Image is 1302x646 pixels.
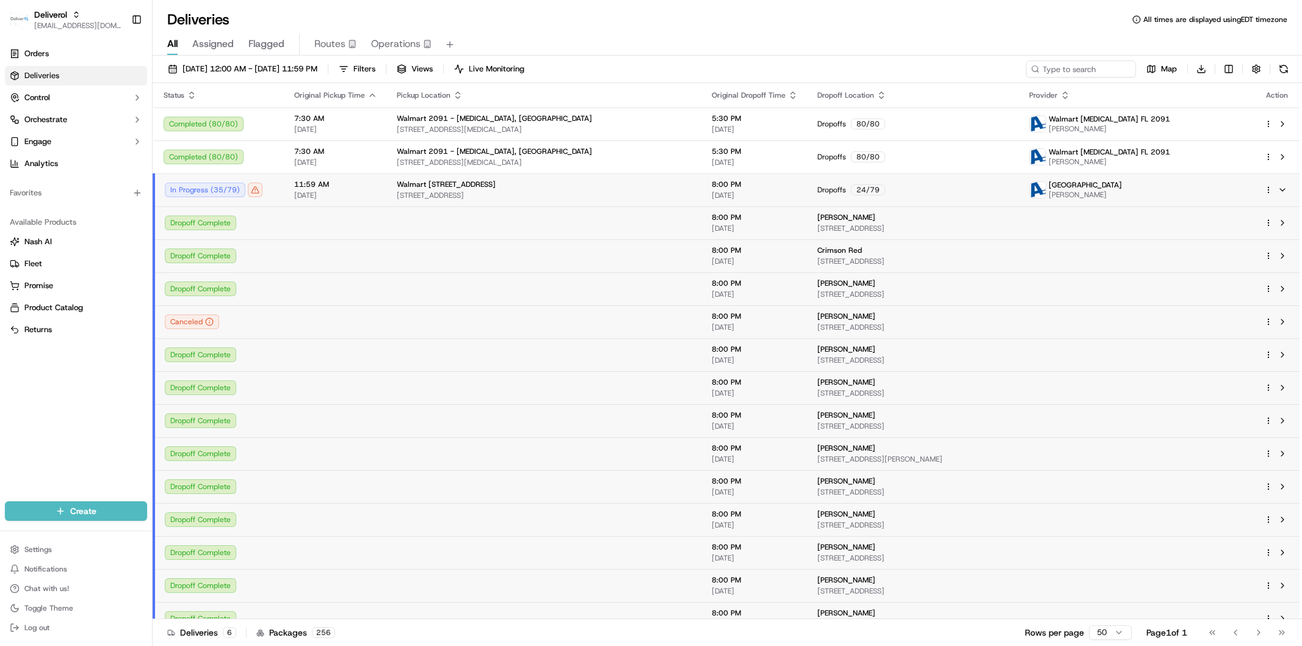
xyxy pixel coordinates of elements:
[24,623,49,633] span: Log out
[333,60,381,78] button: Filters
[294,90,365,100] span: Original Pickup Time
[10,11,29,28] img: Deliverol
[1029,90,1058,100] span: Provider
[712,388,798,398] span: [DATE]
[817,212,875,222] span: [PERSON_NAME]
[24,545,52,554] span: Settings
[817,575,875,585] span: [PERSON_NAME]
[1141,60,1182,78] button: Map
[712,212,798,222] span: 8:00 PM
[10,302,142,313] a: Product Catalog
[712,158,798,167] span: [DATE]
[294,114,377,123] span: 7:30 AM
[5,110,147,129] button: Orchestrate
[411,64,433,74] span: Views
[24,48,49,59] span: Orders
[5,619,147,636] button: Log out
[712,125,798,134] span: [DATE]
[1264,90,1290,100] div: Action
[5,320,147,339] button: Returns
[1030,149,1046,165] img: ActionCourier.png
[817,553,1010,563] span: [STREET_ADDRESS]
[162,60,323,78] button: [DATE] 12:00 AM - [DATE] 11:59 PM
[1049,190,1122,200] span: [PERSON_NAME]
[397,158,692,167] span: [STREET_ADDRESS][MEDICAL_DATA]
[817,152,846,162] span: Dropoffs
[353,64,375,74] span: Filters
[712,608,798,618] span: 8:00 PM
[34,21,121,31] button: [EMAIL_ADDRESS][DOMAIN_NAME]
[397,125,692,134] span: [STREET_ADDRESS][MEDICAL_DATA]
[712,553,798,563] span: [DATE]
[712,487,798,497] span: [DATE]
[851,184,885,195] div: 24 / 79
[1143,15,1287,24] span: All times are displayed using EDT timezone
[712,509,798,519] span: 8:00 PM
[817,278,875,288] span: [PERSON_NAME]
[712,355,798,365] span: [DATE]
[34,9,67,21] span: Deliverol
[5,232,147,252] button: Nash AI
[1275,60,1292,78] button: Refresh
[167,10,230,29] h1: Deliveries
[5,580,147,597] button: Chat with us!
[24,302,83,313] span: Product Catalog
[712,90,786,100] span: Original Dropoff Time
[24,114,67,125] span: Orchestrate
[712,245,798,255] span: 8:00 PM
[1146,626,1187,639] div: Page 1 of 1
[24,92,50,103] span: Control
[817,487,1010,497] span: [STREET_ADDRESS]
[391,60,438,78] button: Views
[5,298,147,318] button: Product Catalog
[712,311,798,321] span: 8:00 PM
[817,289,1010,299] span: [STREET_ADDRESS]
[5,254,147,274] button: Fleet
[712,147,798,156] span: 5:30 PM
[167,626,236,639] div: Deliveries
[817,509,875,519] span: [PERSON_NAME]
[449,60,530,78] button: Live Monitoring
[817,520,1010,530] span: [STREET_ADDRESS]
[817,586,1010,596] span: [STREET_ADDRESS]
[314,37,345,51] span: Routes
[1049,147,1170,157] span: Walmart [MEDICAL_DATA] FL 2091
[712,542,798,552] span: 8:00 PM
[817,443,875,453] span: [PERSON_NAME]
[712,476,798,486] span: 8:00 PM
[397,90,450,100] span: Pickup Location
[183,64,317,74] span: [DATE] 12:00 AM - [DATE] 11:59 PM
[817,377,875,387] span: [PERSON_NAME]
[817,185,846,195] span: Dropoffs
[5,541,147,558] button: Settings
[24,136,51,147] span: Engage
[712,454,798,464] span: [DATE]
[165,314,219,329] button: Canceled
[817,223,1010,233] span: [STREET_ADDRESS]
[5,88,147,107] button: Control
[10,280,142,291] a: Promise
[817,542,875,552] span: [PERSON_NAME]
[70,505,96,517] span: Create
[712,586,798,596] span: [DATE]
[817,322,1010,332] span: [STREET_ADDRESS]
[5,600,147,617] button: Toggle Theme
[817,119,846,129] span: Dropoffs
[817,256,1010,266] span: [STREET_ADDRESS]
[312,627,335,638] div: 256
[817,388,1010,398] span: [STREET_ADDRESS]
[817,421,1010,431] span: [STREET_ADDRESS]
[24,603,73,613] span: Toggle Theme
[1049,124,1170,134] span: [PERSON_NAME]
[1161,64,1177,74] span: Map
[192,37,234,51] span: Assigned
[712,114,798,123] span: 5:30 PM
[712,322,798,332] span: [DATE]
[712,223,798,233] span: [DATE]
[248,37,284,51] span: Flagged
[223,627,236,638] div: 6
[817,608,875,618] span: [PERSON_NAME]
[24,70,59,81] span: Deliveries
